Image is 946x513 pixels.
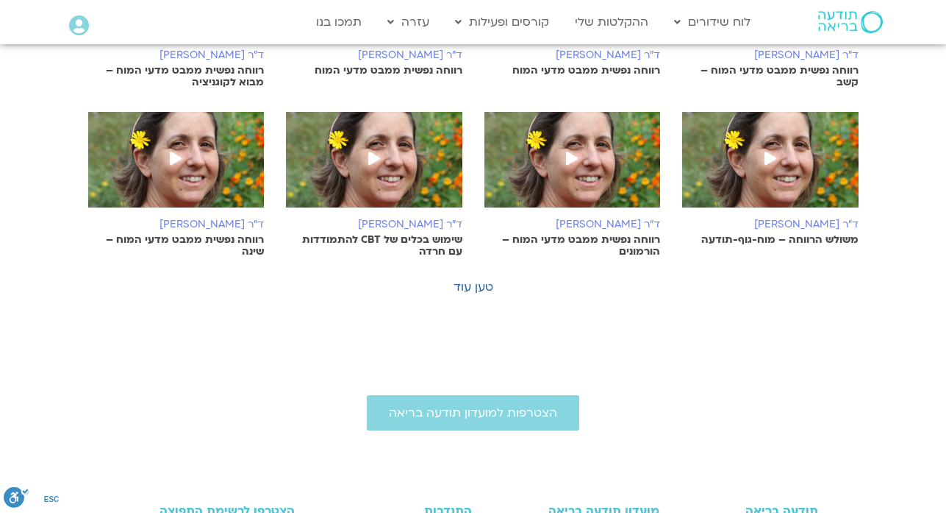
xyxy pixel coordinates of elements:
a: לוח שידורים [667,8,758,36]
p: רווחה נפשית ממבט מדעי המוח – קשב [682,65,859,88]
img: %D7%A0%D7%95%D7%A2%D7%94-%D7%90%D7%9C%D7%91%D7%9C%D7%93%D7%94.png [88,112,265,222]
p: רווחה נפשית ממבט מדעי המוח – מבוא לקוגניציה [88,65,265,88]
p: רווחה נפשית ממבט מדעי המוח – שינה [88,234,265,258]
p: רווחה נפשית ממבט מדעי המוח [484,65,661,77]
a: הצטרפות למועדון תודעה בריאה [367,395,579,431]
img: %D7%A0%D7%95%D7%A2%D7%94-%D7%90%D7%9C%D7%91%D7%9C%D7%93%D7%94.png [682,112,859,222]
img: %D7%A0%D7%95%D7%A2%D7%94-%D7%90%D7%9C%D7%91%D7%9C%D7%93%D7%94.png [484,112,661,222]
h6: ד"ר [PERSON_NAME] [286,49,462,61]
a: ד"ר [PERSON_NAME] משולש הרווחה – מוח-גוף-תודעה [682,112,859,246]
img: %D7%A0%D7%95%D7%A2%D7%94-%D7%90%D7%9C%D7%91%D7%9C%D7%93%D7%94.png [286,112,462,222]
p: שימוש בכלים של CBT להתמודדות עם חרדה [286,234,462,258]
a: ד"ר [PERSON_NAME] שימוש בכלים של CBT להתמודדות עם חרדה [286,112,462,258]
a: ד"ר [PERSON_NAME] רווחה נפשית ממבט מדעי המוח – שינה [88,112,265,258]
span: הצטרפות למועדון תודעה בריאה [389,406,557,420]
h6: ד"ר [PERSON_NAME] [682,219,859,230]
h6: ד"ר [PERSON_NAME] [88,49,265,61]
img: תודעה בריאה [818,11,883,33]
h6: ד"ר [PERSON_NAME] [484,49,661,61]
h6: ד"ר [PERSON_NAME] [286,219,462,230]
h6: ד"ר [PERSON_NAME] [484,219,661,230]
a: ההקלטות שלי [567,8,656,36]
a: קורסים ופעילות [448,8,556,36]
a: תמכו בנו [309,8,369,36]
a: עזרה [380,8,437,36]
p: רווחה נפשית ממבט מדעי המוח – הורמונים [484,234,661,258]
a: טען עוד [454,279,493,295]
p: רווחה נפשית ממבט מדעי המוח [286,65,462,77]
a: ד"ר [PERSON_NAME] רווחה נפשית ממבט מדעי המוח – הורמונים [484,112,661,258]
h6: ד"ר [PERSON_NAME] [88,219,265,230]
p: משולש הרווחה – מוח-גוף-תודעה [682,234,859,246]
h6: ד"ר [PERSON_NAME] [682,49,859,61]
